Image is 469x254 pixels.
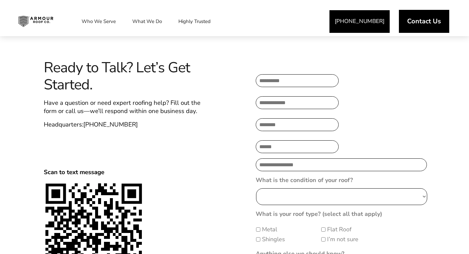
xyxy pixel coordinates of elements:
[172,13,217,30] a: Highly Trusted
[75,13,122,30] a: Who We Serve
[327,235,358,244] label: I’m not sure
[83,120,138,129] a: [PHONE_NUMBER]
[44,99,200,115] span: Have a question or need expert roofing help? Fill out the form or call us—we’ll respond within on...
[44,168,104,176] span: Scan to text message
[256,210,382,218] label: What is your roof type? (select all that apply)
[329,10,390,33] a: [PHONE_NUMBER]
[126,13,169,30] a: What We Do
[407,18,441,25] span: Contact Us
[44,120,138,129] span: Headquarters:
[262,225,277,234] label: Metal
[13,13,59,30] img: Industrial and Commercial Roofing Company | Armour Roof Co.
[256,176,353,184] label: What is the condition of your roof?
[44,59,207,94] span: Ready to Talk? Let’s Get Started.
[399,10,449,33] a: Contact Us
[327,225,352,234] label: Flat Roof
[262,235,285,244] label: Shingles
